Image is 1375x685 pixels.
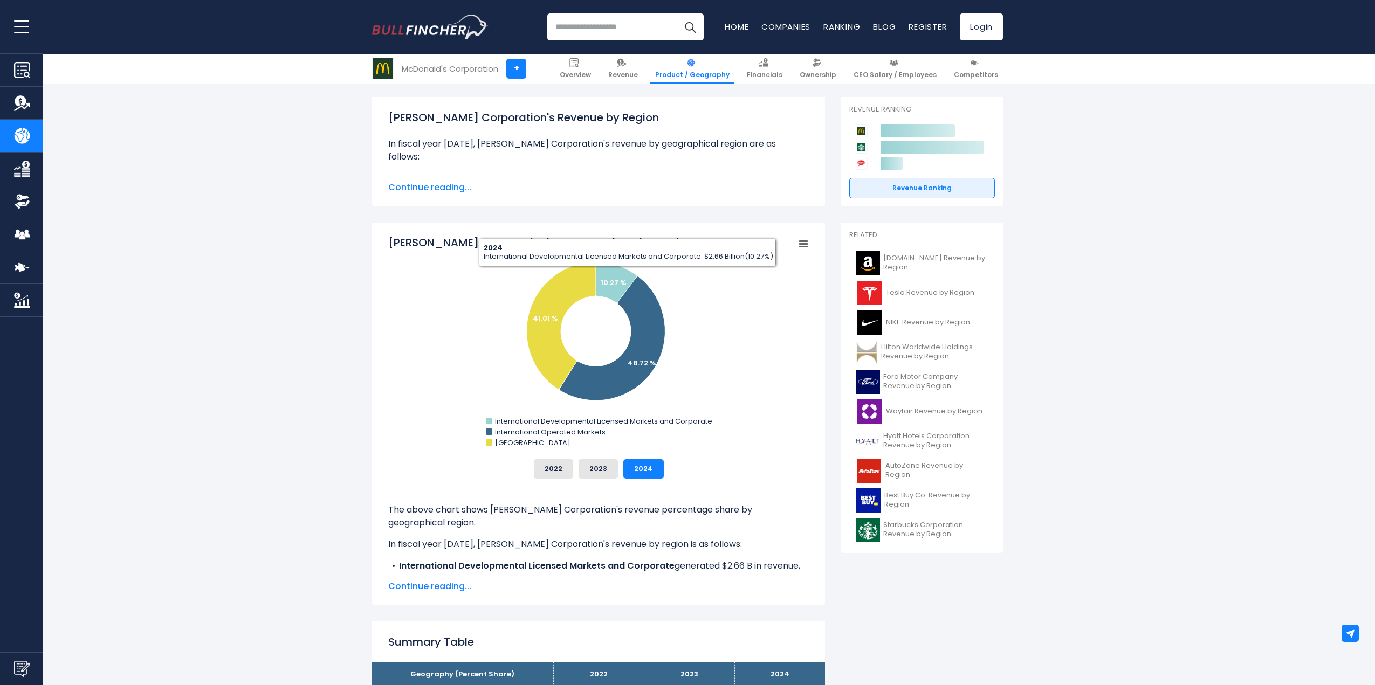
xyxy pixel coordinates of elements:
span: Revenue [608,71,638,79]
img: Yum! Brands competitors logo [855,157,868,170]
span: CEO Salary / Employees [854,71,937,79]
span: Wayfair Revenue by Region [886,407,982,416]
li: $2.66 B [388,172,809,185]
p: The above chart shows [PERSON_NAME] Corporation's revenue percentage share by geographical region. [388,503,809,529]
button: 2023 [579,459,618,479]
a: [DOMAIN_NAME] Revenue by Region [849,248,995,278]
a: Overview [555,54,596,84]
h1: [PERSON_NAME] Corporation's Revenue by Region [388,109,809,126]
img: H logo [856,429,880,453]
button: 2022 [534,459,573,479]
text: International Developmental Licensed Markets and Corporate [495,416,712,426]
img: BBY logo [856,488,881,513]
a: + [506,59,526,79]
a: Login [960,13,1003,40]
p: In fiscal year [DATE], [PERSON_NAME] Corporation's revenue by geographical region are as follows: [388,137,809,163]
span: Best Buy Co. Revenue by Region [884,491,988,509]
a: Best Buy Co. Revenue by Region [849,486,995,515]
button: 2024 [623,459,664,479]
text: 48.72 % [628,358,656,368]
a: Go to homepage [372,15,488,39]
h2: Summary Table [388,634,809,650]
a: Register [909,21,947,32]
button: Search [677,13,704,40]
img: TSLA logo [856,281,883,305]
svg: McDonald's Corporation's Revenue Share by Region [388,235,809,451]
a: Hilton Worldwide Holdings Revenue by Region [849,337,995,367]
a: Companies [761,21,810,32]
a: CEO Salary / Employees [849,54,941,84]
p: Revenue Ranking [849,105,995,114]
text: 41.01 % [533,313,558,323]
span: Hilton Worldwide Holdings Revenue by Region [881,343,988,361]
img: McDonald's Corporation competitors logo [855,124,868,137]
a: Ownership [795,54,841,84]
text: International Operated Markets [495,427,606,437]
a: Starbucks Corporation Revenue by Region [849,515,995,545]
img: AZO logo [856,459,882,483]
img: Starbucks Corporation competitors logo [855,141,868,154]
a: Wayfair Revenue by Region [849,397,995,426]
a: NIKE Revenue by Region [849,308,995,337]
p: Related [849,231,995,240]
a: AutoZone Revenue by Region [849,456,995,486]
a: Blog [873,21,896,32]
img: Bullfincher logo [372,15,489,39]
b: International Developmental Licensed Markets and Corporate: [399,172,677,184]
b: International Developmental Licensed Markets and Corporate [399,559,675,572]
span: Financials [747,71,782,79]
a: Hyatt Hotels Corporation Revenue by Region [849,426,995,456]
img: SBUX logo [856,518,880,542]
img: NKE logo [856,310,883,335]
li: generated $2.66 B in revenue, representing 10.27% of its total revenue. [388,559,809,585]
img: HLT logo [856,340,878,364]
div: McDonald's Corporation [402,63,498,75]
span: Hyatt Hotels Corporation Revenue by Region [883,432,988,450]
img: MCD logo [373,58,393,79]
img: W logo [856,399,883,424]
span: Tesla Revenue by Region [886,288,974,297]
span: Continue reading... [388,181,809,194]
span: Continue reading... [388,580,809,593]
span: [DOMAIN_NAME] Revenue by Region [883,254,988,272]
a: Product / Geography [650,54,734,84]
span: Ownership [800,71,836,79]
a: Revenue [603,54,643,84]
a: Competitors [949,54,1003,84]
a: Tesla Revenue by Region [849,278,995,308]
p: In fiscal year [DATE], [PERSON_NAME] Corporation's revenue by region is as follows: [388,538,809,551]
img: F logo [856,370,880,394]
text: [GEOGRAPHIC_DATA] [495,438,570,448]
a: Home [725,21,748,32]
span: Competitors [954,71,998,79]
a: Financials [742,54,787,84]
span: NIKE Revenue by Region [886,318,970,327]
a: Ford Motor Company Revenue by Region [849,367,995,397]
span: Product / Geography [655,71,730,79]
text: 10.27 % [601,278,627,288]
tspan: [PERSON_NAME] Corporation's Revenue Share by Region [388,235,692,250]
span: Overview [560,71,591,79]
span: Starbucks Corporation Revenue by Region [883,521,988,539]
img: Ownership [14,193,30,210]
img: AMZN logo [856,251,880,275]
a: Revenue Ranking [849,178,995,198]
a: Ranking [823,21,860,32]
span: Ford Motor Company Revenue by Region [883,372,988,391]
span: AutoZone Revenue by Region [885,461,988,480]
